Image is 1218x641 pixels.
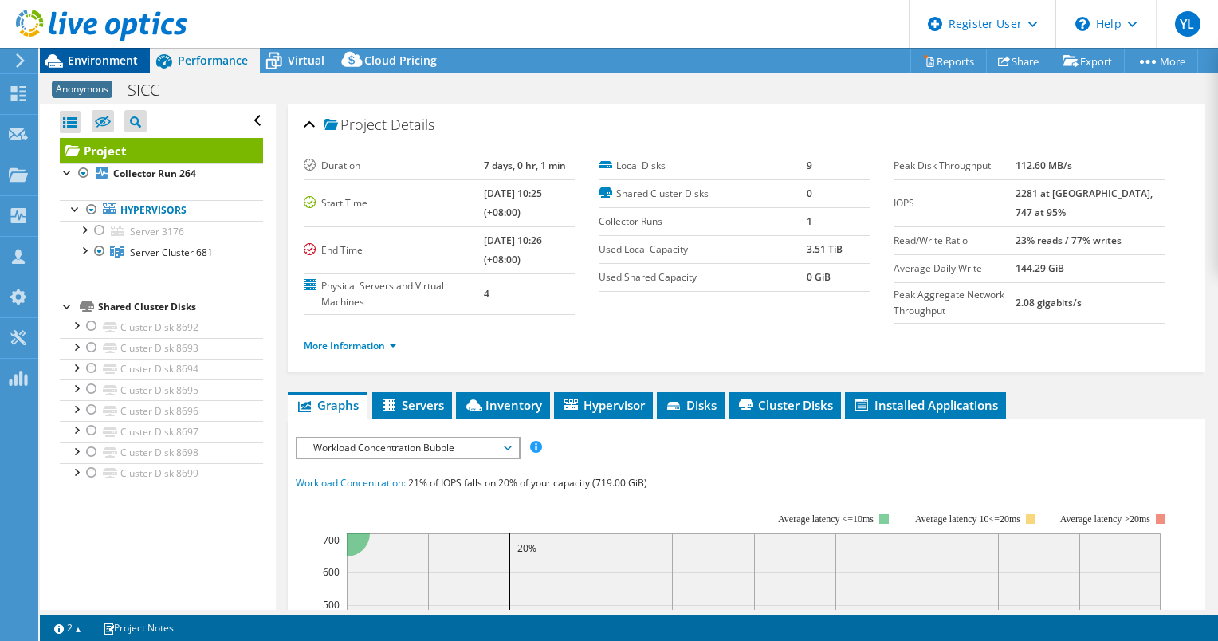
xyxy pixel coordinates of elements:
b: [DATE] 10:25 (+08:00) [484,187,542,219]
label: Used Local Capacity [599,242,807,258]
b: 112.60 MB/s [1016,159,1072,172]
span: Server Cluster 681 [130,246,213,259]
b: 2.08 gigabits/s [1016,296,1082,309]
a: Hypervisors [60,200,263,221]
tspan: Average latency <=10ms [778,513,874,525]
b: Collector Run 264 [113,167,196,180]
label: Used Shared Capacity [599,269,807,285]
span: 21% of IOPS falls on 20% of your capacity (719.00 GiB) [408,476,647,490]
div: Shared Cluster Disks [98,297,263,317]
span: Anonymous [52,81,112,98]
b: 0 GiB [807,270,831,284]
b: 9 [807,159,812,172]
label: Duration [304,158,484,174]
text: 600 [323,565,340,579]
span: Workload Concentration: [296,476,406,490]
b: 7 days, 0 hr, 1 min [484,159,566,172]
a: Cluster Disk 8695 [60,379,263,400]
b: 2281 at [GEOGRAPHIC_DATA], 747 at 95% [1016,187,1153,219]
label: End Time [304,242,484,258]
a: 2 [43,618,92,638]
b: 1 [807,214,812,228]
span: Workload Concentration Bubble [305,438,510,458]
b: 4 [484,287,489,301]
span: Installed Applications [853,397,998,413]
label: Average Daily Write [894,261,1016,277]
label: Peak Aggregate Network Throughput [894,287,1016,319]
text: 700 [323,533,340,547]
a: Project [60,138,263,163]
b: 23% reads / 77% writes [1016,234,1122,247]
text: Average latency >20ms [1059,513,1149,525]
span: YL [1175,11,1200,37]
span: Server 3176 [130,225,184,238]
b: 144.29 GiB [1016,262,1064,275]
span: Environment [68,53,138,68]
a: Project Notes [92,618,185,638]
a: Cluster Disk 8693 [60,338,263,359]
a: Cluster Disk 8699 [60,463,263,484]
label: Local Disks [599,158,807,174]
a: Cluster Disk 8698 [60,442,263,463]
span: Details [391,115,434,134]
label: Read/Write Ratio [894,233,1016,249]
text: 20% [517,541,536,555]
a: Share [986,49,1051,73]
a: Cluster Disk 8697 [60,421,263,442]
a: More [1124,49,1198,73]
a: Cluster Disk 8694 [60,359,263,379]
a: Export [1051,49,1125,73]
label: Collector Runs [599,214,807,230]
b: [DATE] 10:26 (+08:00) [484,234,542,266]
h1: SICC [120,81,184,99]
a: Cluster Disk 8696 [60,400,263,421]
span: Disks [665,397,717,413]
svg: \n [1075,17,1090,31]
span: Project [324,117,387,133]
a: Cluster Disk 8692 [60,317,263,337]
a: Reports [910,49,987,73]
span: Cloud Pricing [364,53,437,68]
label: Start Time [304,195,484,211]
label: Peak Disk Throughput [894,158,1016,174]
text: 500 [323,598,340,612]
span: Hypervisor [562,397,645,413]
label: Shared Cluster Disks [599,186,807,202]
span: Servers [380,397,444,413]
span: Cluster Disks [737,397,833,413]
label: Physical Servers and Virtual Machines [304,278,484,310]
tspan: Average latency 10<=20ms [915,513,1020,525]
span: Performance [178,53,248,68]
b: 0 [807,187,812,200]
span: Graphs [296,397,359,413]
span: Inventory [464,397,542,413]
a: Server Cluster 681 [60,242,263,262]
a: Server 3176 [60,221,263,242]
a: Collector Run 264 [60,163,263,184]
b: 3.51 TiB [807,242,843,256]
label: IOPS [894,195,1016,211]
a: More Information [304,339,397,352]
span: Virtual [288,53,324,68]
